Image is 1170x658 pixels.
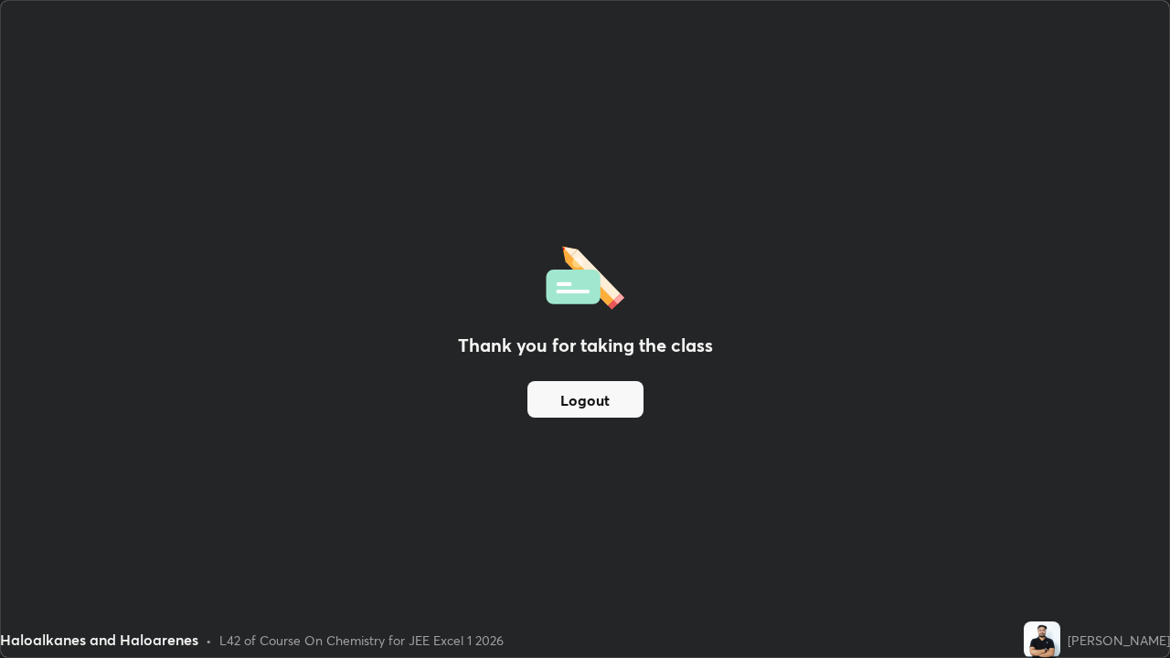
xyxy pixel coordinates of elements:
div: [PERSON_NAME] [1068,631,1170,650]
img: 6ceccd1d69684b2a9b2e6d3e9d241e6d.jpg [1024,621,1060,658]
div: • [206,631,212,650]
img: offlineFeedback.1438e8b3.svg [546,240,624,310]
div: L42 of Course On Chemistry for JEE Excel 1 2026 [219,631,504,650]
h2: Thank you for taking the class [458,332,713,359]
button: Logout [527,381,643,418]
